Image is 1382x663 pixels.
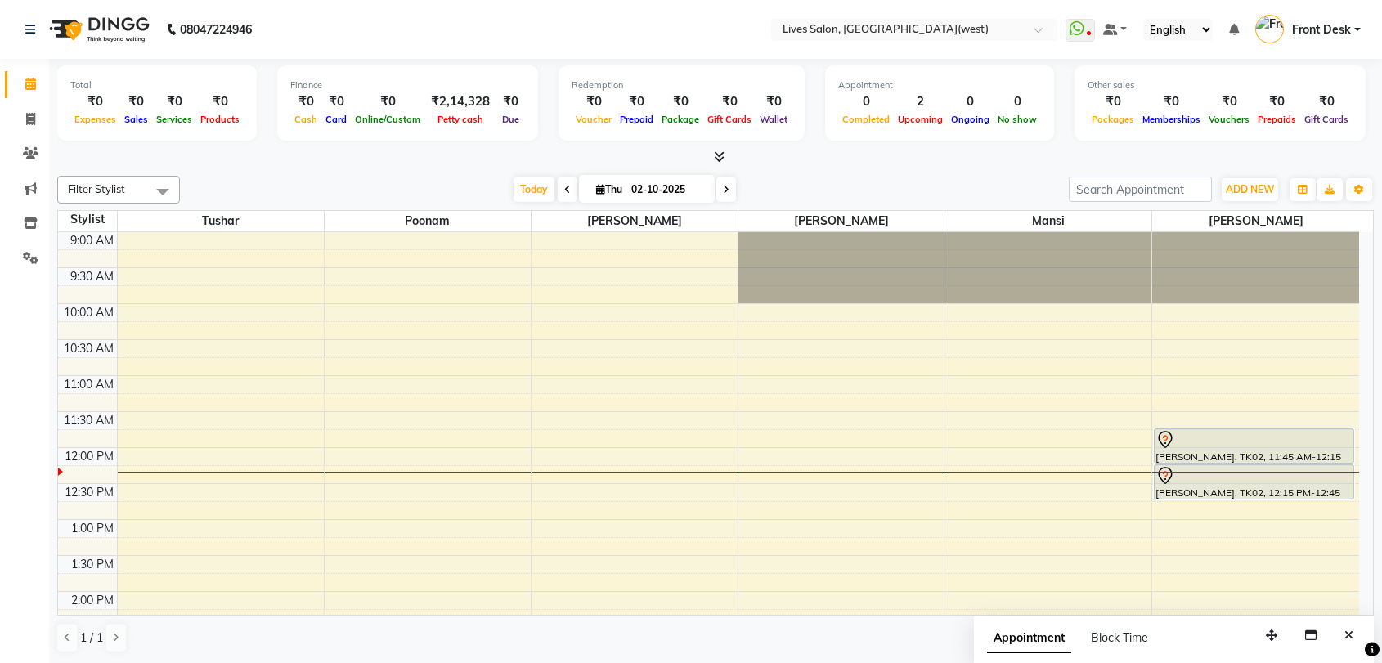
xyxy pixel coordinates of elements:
span: Gift Cards [703,114,756,125]
span: Sales [120,114,152,125]
span: Appointment [987,624,1071,653]
div: ₹0 [196,92,244,111]
span: [PERSON_NAME] [532,211,738,231]
div: ₹0 [321,92,351,111]
div: ₹0 [1205,92,1254,111]
div: 10:30 AM [61,340,117,357]
span: Vouchers [1205,114,1254,125]
div: Finance [290,78,525,92]
div: ₹0 [703,92,756,111]
div: ₹0 [290,92,321,111]
span: Poonam [325,211,531,231]
div: ₹2,14,328 [424,92,496,111]
div: ₹0 [351,92,424,111]
span: Memberships [1138,114,1205,125]
div: [PERSON_NAME], TK02, 11:45 AM-12:15 PM, Hair Style - Cut & Styling for him - Senior Stylist [1155,429,1353,463]
div: ₹0 [496,92,525,111]
b: 08047224946 [180,7,252,52]
span: Services [152,114,196,125]
div: ₹0 [152,92,196,111]
img: Front Desk [1255,15,1284,43]
span: Expenses [70,114,120,125]
div: ₹0 [70,92,120,111]
div: ₹0 [572,92,616,111]
input: Search Appointment [1069,177,1212,202]
span: Front Desk [1292,21,1351,38]
img: logo [42,7,154,52]
span: Products [196,114,244,125]
div: Other sales [1088,78,1353,92]
div: ₹0 [616,92,657,111]
span: Upcoming [894,114,947,125]
div: 10:00 AM [61,304,117,321]
div: [PERSON_NAME], TK02, 12:15 PM-12:45 PM, Hair Style - Style Shave [1155,465,1353,499]
span: Prepaid [616,114,657,125]
input: 2025-10-02 [626,177,708,202]
div: ₹0 [1254,92,1300,111]
span: Completed [838,114,894,125]
div: 2 [894,92,947,111]
span: Card [321,114,351,125]
div: 11:00 AM [61,376,117,393]
span: Prepaids [1254,114,1300,125]
div: 0 [947,92,994,111]
span: Wallet [756,114,792,125]
span: Today [514,177,554,202]
span: ADD NEW [1226,183,1274,195]
button: Close [1337,623,1361,648]
span: mansi [945,211,1151,231]
span: Filter Stylist [68,182,125,195]
span: Packages [1088,114,1138,125]
div: 0 [994,92,1041,111]
span: [PERSON_NAME] [1152,211,1359,231]
button: ADD NEW [1222,178,1278,201]
div: 12:00 PM [61,448,117,465]
span: Online/Custom [351,114,424,125]
span: Package [657,114,703,125]
div: ₹0 [120,92,152,111]
div: 0 [838,92,894,111]
div: 12:30 PM [61,484,117,501]
div: ₹0 [1088,92,1138,111]
div: Appointment [838,78,1041,92]
span: Ongoing [947,114,994,125]
div: ₹0 [657,92,703,111]
span: Cash [290,114,321,125]
div: ₹0 [1300,92,1353,111]
span: Due [498,114,523,125]
span: Block Time [1091,630,1148,645]
div: 1:30 PM [68,556,117,573]
span: Thu [592,183,626,195]
div: 1:00 PM [68,520,117,537]
span: Gift Cards [1300,114,1353,125]
div: 9:30 AM [67,268,117,285]
div: Redemption [572,78,792,92]
span: Petty cash [433,114,487,125]
span: 1 / 1 [80,629,103,647]
span: No show [994,114,1041,125]
span: [PERSON_NAME] [738,211,945,231]
div: Total [70,78,244,92]
div: ₹0 [756,92,792,111]
div: 2:00 PM [68,592,117,609]
div: 11:30 AM [61,412,117,429]
span: Voucher [572,114,616,125]
span: Tushar [118,211,324,231]
div: Stylist [58,211,117,228]
div: 9:00 AM [67,232,117,249]
div: ₹0 [1138,92,1205,111]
